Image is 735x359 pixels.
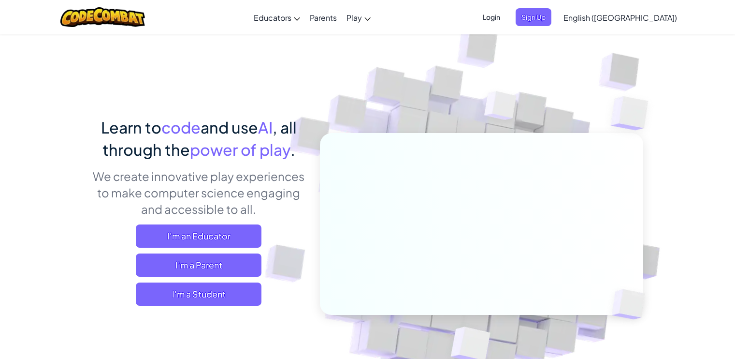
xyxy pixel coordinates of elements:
a: I'm a Parent [136,254,261,277]
a: Play [342,4,375,30]
img: Overlap cubes [591,73,675,154]
span: English ([GEOGRAPHIC_DATA]) [563,13,677,23]
span: and use [201,118,258,137]
span: . [290,140,295,159]
button: I'm a Student [136,283,261,306]
img: Overlap cubes [466,72,535,144]
p: We create innovative play experiences to make computer science engaging and accessible to all. [92,168,305,217]
span: code [161,118,201,137]
span: Learn to [101,118,161,137]
button: Login [477,8,506,26]
span: AI [258,118,273,137]
a: I'm an Educator [136,224,261,248]
span: power of play [190,140,290,159]
button: Sign Up [516,8,551,26]
img: CodeCombat logo [60,7,145,27]
span: Educators [254,13,291,23]
a: English ([GEOGRAPHIC_DATA]) [559,4,682,30]
a: Parents [305,4,342,30]
a: Educators [249,4,305,30]
span: Play [346,13,362,23]
img: Overlap cubes [595,269,668,340]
